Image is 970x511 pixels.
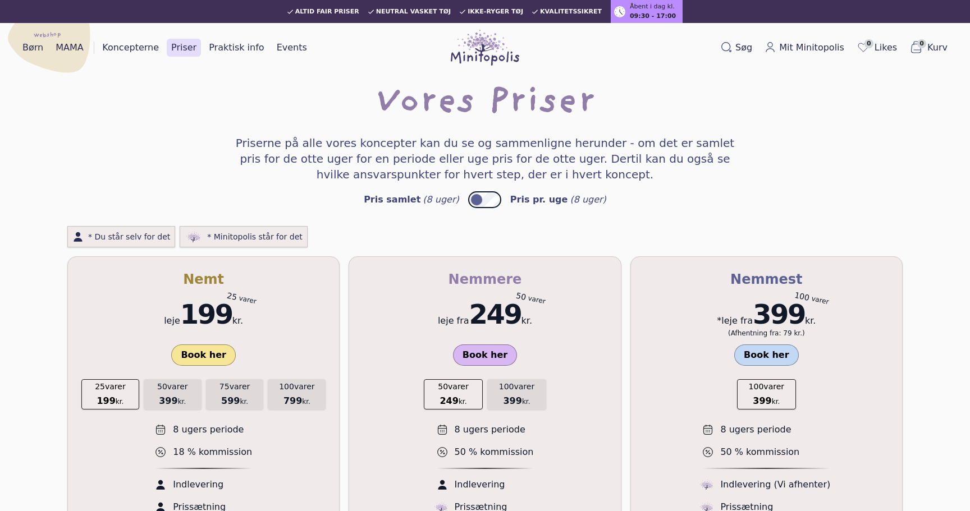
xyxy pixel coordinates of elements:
div: (8 uger) [570,193,606,206]
button: 100varer399kr. [487,379,546,409]
a: Book her [453,344,518,366]
span: varer [219,381,250,392]
a: Børn [18,39,48,57]
button: Søg [716,39,757,57]
a: Book her [734,344,799,366]
span: kr. [159,394,186,408]
span: Søg [735,41,752,54]
h4: Priserne på alle vores koncepter kan du se og sammenligne herunder - om det er samlet pris for de... [234,135,736,182]
span: kr. [283,394,310,408]
span: 8 ugers periode [173,423,244,436]
span: leje fra kr. [438,297,532,331]
span: Neutral vasket tøj [376,8,451,15]
a: Koncepterne [98,39,163,57]
h3: Nemt [81,270,326,288]
span: 799 [283,395,302,406]
span: Kvalitetssikret [540,8,602,15]
span: leje kr. [164,297,243,331]
span: 599 [221,395,240,406]
span: 100 [279,382,294,391]
h3: Nemmest [644,270,889,288]
span: Altid fair priser [295,8,359,15]
a: MAMA [51,39,88,57]
h1: Vores Priser [376,86,595,122]
span: Likes [875,41,897,54]
img: Minitopolis logo [451,30,519,66]
span: 100 [499,382,514,391]
a: Events [272,39,312,57]
div: varer [811,294,830,306]
span: Ikke-ryger tøj [468,8,523,15]
a: Mit Minitopolis [760,39,849,57]
button: 0Kurv [905,38,952,57]
span: varer [499,381,534,392]
span: 8 ugers periode [455,423,525,436]
button: 50varer399kr. [144,379,202,409]
div: Pris samlet [364,195,420,204]
div: 25 [226,290,238,303]
span: 0 [917,39,926,48]
span: 50 % kommission [455,445,534,459]
span: Indlevering [173,478,223,491]
span: 75 [219,382,230,391]
div: (8 uger) [423,193,459,206]
span: kr. [503,394,530,408]
span: varer [279,381,314,392]
span: Kurv [927,41,948,54]
span: 18 % kommission [173,445,252,459]
span: 199 [180,298,232,330]
div: (Afhentning fra: 79 kr.) [717,329,816,338]
a: Praktisk info [204,39,268,57]
span: 50 [157,382,167,391]
span: varer [157,381,188,392]
span: 09:30 - 17:00 [630,12,676,21]
span: * Minitopolis står for det [207,231,302,242]
div: varer [527,293,546,306]
div: 100 [794,289,811,303]
a: 0Likes [852,38,902,57]
span: 8 ugers periode [720,423,791,436]
span: 249 [469,298,521,330]
span: 50 % kommission [720,445,799,459]
span: Indlevering [455,478,505,491]
span: 399 [753,298,805,330]
span: Indlevering (Vi afhenter) [720,478,830,491]
button: 100varer799kr. [268,379,326,409]
h3: Nemmere [363,270,607,288]
span: Mit Minitopolis [779,41,844,54]
span: 399 [159,395,177,406]
button: 75varer599kr. [206,379,264,409]
span: Åbent i dag kl. [630,2,675,12]
span: *leje fra kr. [717,297,816,331]
span: 0 [864,39,873,48]
div: varer [238,293,257,306]
span: * Du står selv for det [88,231,170,242]
span: 399 [503,395,521,406]
div: 50 [515,290,527,303]
a: Priser [167,39,201,57]
div: Pris pr. uge [510,195,568,204]
a: Book her [171,344,236,366]
span: kr. [221,394,248,408]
